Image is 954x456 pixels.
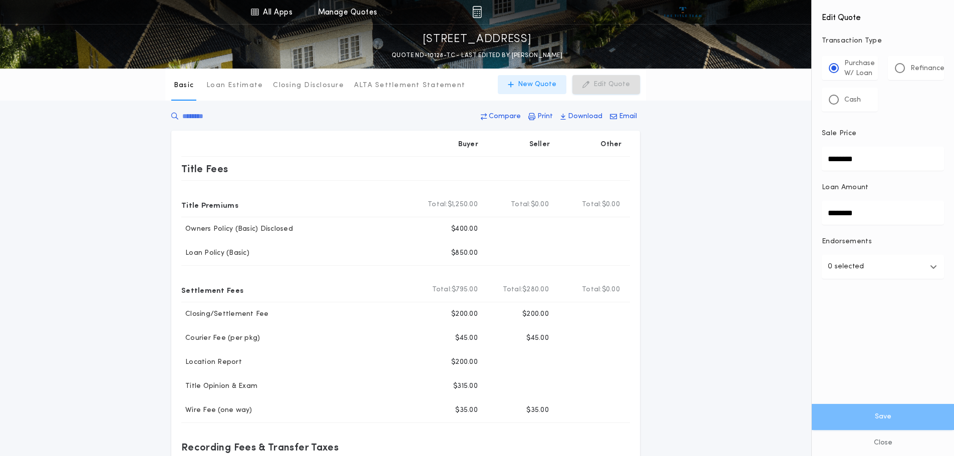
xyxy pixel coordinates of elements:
[572,75,640,94] button: Edit Quote
[844,95,861,105] p: Cash
[582,285,602,295] b: Total:
[812,430,954,456] button: Close
[452,285,478,295] span: $795.00
[181,248,249,258] p: Loan Policy (Basic)
[828,261,864,273] p: 0 selected
[664,7,702,17] img: vs-icon
[181,439,339,455] p: Recording Fees & Transfer Taxes
[455,333,478,343] p: $45.00
[601,140,622,150] p: Other
[910,64,944,74] p: Refinance
[458,140,478,150] p: Buyer
[174,81,194,91] p: Basic
[478,108,524,126] button: Compare
[619,112,637,122] p: Email
[181,197,238,213] p: Title Premiums
[511,200,531,210] b: Total:
[423,32,532,48] p: [STREET_ADDRESS]
[489,112,521,122] p: Compare
[181,161,228,177] p: Title Fees
[451,224,478,234] p: $400.00
[602,285,620,295] span: $0.00
[273,81,344,91] p: Closing Disclosure
[531,200,549,210] span: $0.00
[822,201,944,225] input: Loan Amount
[568,112,602,122] p: Download
[537,112,553,122] p: Print
[518,80,556,90] p: New Quote
[812,404,954,430] button: Save
[472,6,482,18] img: img
[822,129,856,139] p: Sale Price
[392,51,562,61] p: QUOTE ND-10128-TC - LAST EDITED BY [PERSON_NAME]
[607,108,640,126] button: Email
[448,200,478,210] span: $1,250.00
[822,6,944,24] h4: Edit Quote
[602,200,620,210] span: $0.00
[522,285,549,295] span: $280.00
[181,309,269,319] p: Closing/Settlement Fee
[181,405,252,415] p: Wire Fee (one way)
[503,285,523,295] b: Total:
[498,75,566,94] button: New Quote
[525,108,556,126] button: Print
[593,80,630,90] p: Edit Quote
[822,255,944,279] button: 0 selected
[453,381,478,391] p: $315.00
[822,237,944,247] p: Endorsements
[822,36,944,46] p: Transaction Type
[451,357,478,367] p: $200.00
[526,333,549,343] p: $45.00
[455,405,478,415] p: $35.00
[822,183,869,193] p: Loan Amount
[526,405,549,415] p: $35.00
[451,248,478,258] p: $850.00
[557,108,605,126] button: Download
[529,140,550,150] p: Seller
[354,81,465,91] p: ALTA Settlement Statement
[432,285,452,295] b: Total:
[181,282,243,298] p: Settlement Fees
[522,309,549,319] p: $200.00
[206,81,263,91] p: Loan Estimate
[844,59,875,79] p: Purchase W/ Loan
[582,200,602,210] b: Total:
[181,224,293,234] p: Owners Policy (Basic) Disclosed
[181,381,257,391] p: Title Opinion & Exam
[181,357,242,367] p: Location Report
[451,309,478,319] p: $200.00
[822,147,944,171] input: Sale Price
[181,333,260,343] p: Courier Fee (per pkg)
[428,200,448,210] b: Total:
